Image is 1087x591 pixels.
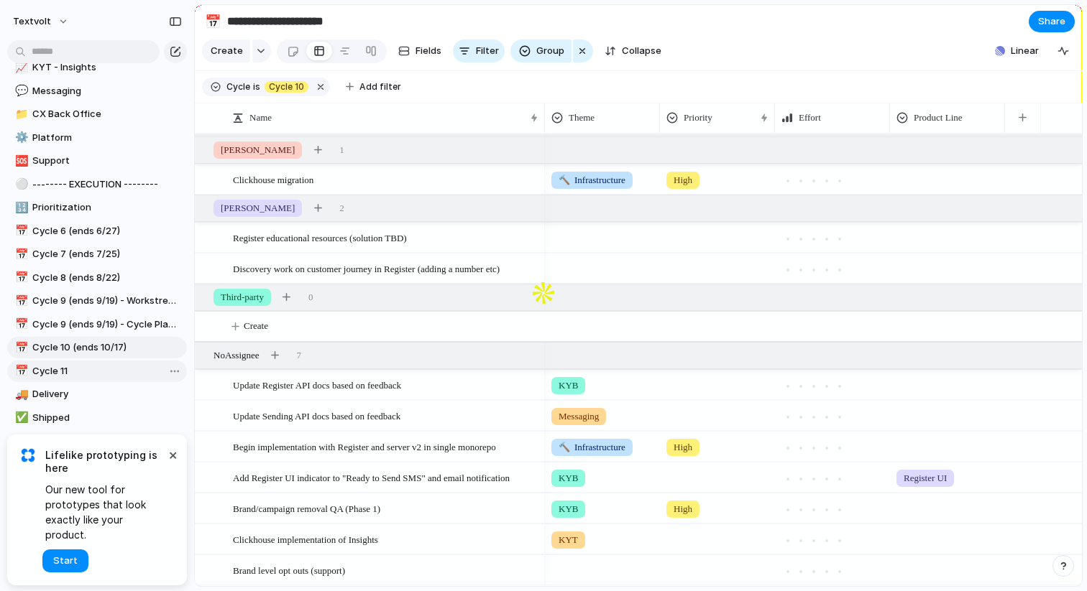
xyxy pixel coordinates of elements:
[233,500,380,516] span: Brand/campaign removal QA (Phase 1)
[1011,44,1039,58] span: Linear
[15,363,25,379] div: 📅
[233,229,407,246] span: Register educational resources (solution TBD)
[233,469,510,485] span: Add Register UI indicator to "Ready to Send SMS" and email notification
[674,502,692,516] span: High
[297,348,302,363] span: 7
[453,39,505,62] button: Filter
[7,337,187,358] a: 📅Cycle 10 (ends 10/17)
[32,224,182,238] span: Cycle 6 (ends 6/27)
[359,80,401,93] span: Add filter
[559,471,578,485] span: KYB
[989,40,1045,62] button: Linear
[7,407,187,429] div: ✅Shipped
[15,433,25,450] div: 🗺️
[233,438,496,455] span: Begin implementation with Register and server v2 in single monorepo
[53,554,78,568] span: Start
[15,386,25,403] div: 🚚
[559,442,570,452] span: 🔨
[13,340,27,355] button: 📅
[205,11,221,31] div: 📅
[214,348,260,363] span: No Assignee
[510,39,572,62] button: Group
[164,446,181,463] button: Dismiss
[15,246,25,263] div: 📅
[15,223,25,239] div: 📅
[15,316,25,332] div: 📅
[7,360,187,382] a: 📅Cycle 11
[15,60,25,76] div: 📈
[7,57,187,78] a: 📈KYT - Insights
[599,39,667,62] button: Collapse
[904,471,947,485] span: Register UI
[250,79,263,95] button: is
[7,80,187,102] a: 💬Messaging
[32,200,182,215] span: Prioritization
[7,174,187,195] a: ⚪-------- EXECUTION --------
[233,376,401,393] span: Update Register API docs based on feedback
[15,409,25,426] div: ✅
[221,290,264,304] span: Third-party
[221,201,295,215] span: [PERSON_NAME]
[339,143,344,157] span: 1
[226,80,250,93] span: Cycle
[914,111,963,125] span: Product Line
[13,294,27,308] button: 📅
[13,107,27,121] button: 📁
[799,111,821,125] span: Effort
[15,293,25,310] div: 📅
[13,317,27,332] button: 📅
[13,411,27,425] button: ✅
[7,103,187,125] a: 📁CX Back Office
[32,154,182,168] span: Support
[233,531,378,547] span: Clickhouse implementation of Insights
[7,127,187,149] div: ⚙️Platform
[416,44,441,58] span: Fields
[559,533,578,547] span: KYT
[32,364,182,378] span: Cycle 11
[15,106,25,123] div: 📁
[211,44,243,58] span: Create
[233,562,345,578] span: Brand level opt outs (support)
[15,129,25,146] div: ⚙️
[13,131,27,145] button: ⚙️
[559,409,599,424] span: Messaging
[201,10,224,33] button: 📅
[15,153,25,169] div: 🆘
[244,319,268,333] span: Create
[559,502,578,516] span: KYB
[7,430,187,452] a: 🗺️Roadmap
[7,314,187,335] a: 📅Cycle 9 (ends 9/19) - Cycle Planning
[15,83,25,99] div: 💬
[221,143,295,157] span: [PERSON_NAME]
[7,150,187,172] a: 🆘Support
[233,171,313,187] span: Clickhouse migration
[7,243,187,265] a: 📅Cycle 7 (ends 7/25)
[1038,14,1065,29] span: Share
[45,482,165,542] span: Our new tool for prototypes that look exactly like your product.
[42,549,88,572] button: Start
[7,267,187,289] div: 📅Cycle 8 (ends 8/22)
[6,10,76,33] button: textvolt
[13,271,27,285] button: 📅
[308,290,313,304] span: 0
[7,383,187,405] a: 🚚Delivery
[674,440,692,455] span: High
[7,197,187,218] div: 🔢Prioritization
[32,131,182,145] span: Platform
[7,290,187,312] a: 📅Cycle 9 (ends 9/19) - Workstreams
[32,271,182,285] span: Cycle 8 (ends 8/22)
[32,317,182,332] span: Cycle 9 (ends 9/19) - Cycle Planning
[13,247,27,261] button: 📅
[233,407,400,424] span: Update Sending API docs based on feedback
[7,220,187,242] a: 📅Cycle 6 (ends 6/27)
